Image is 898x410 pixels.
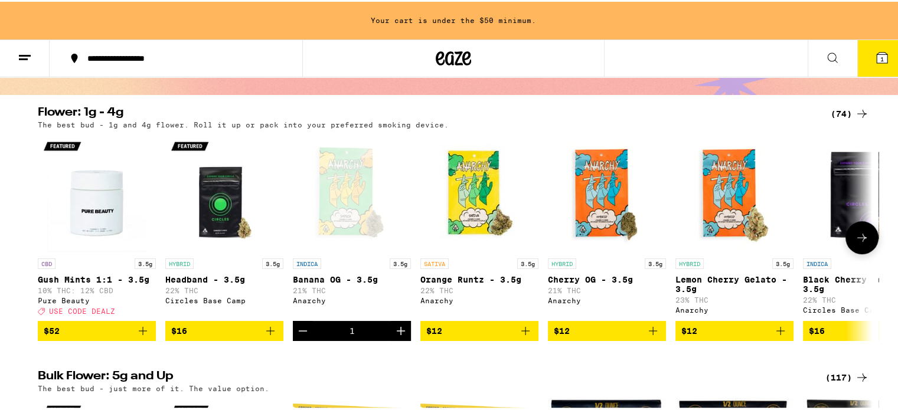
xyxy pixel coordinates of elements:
[548,257,576,267] p: HYBRID
[293,273,411,283] p: Banana OG - 3.5g
[420,133,538,251] img: Anarchy - Orange Runtz - 3.5g
[548,133,666,319] a: Open page for Cherry OG - 3.5g from Anarchy
[293,319,313,339] button: Decrement
[165,133,283,251] img: Circles Base Camp - Headband - 3.5g
[772,257,793,267] p: 3.5g
[38,273,156,283] p: Gush Mints 1:1 - 3.5g
[420,257,449,267] p: SATIVA
[420,319,538,339] button: Add to bag
[548,285,666,293] p: 21% THC
[165,295,283,303] div: Circles Base Camp
[38,133,156,251] img: Pure Beauty - Gush Mints 1:1 - 3.5g
[38,105,811,119] h2: Flower: 1g - 4g
[548,273,666,283] p: Cherry OG - 3.5g
[548,319,666,339] button: Add to bag
[554,324,570,334] span: $12
[675,319,793,339] button: Add to bag
[165,133,283,319] a: Open page for Headband - 3.5g from Circles Base Camp
[38,319,156,339] button: Add to bag
[809,324,825,334] span: $16
[675,133,793,319] a: Open page for Lemon Cherry Gelato - 3.5g from Anarchy
[165,257,194,267] p: HYBRID
[391,319,411,339] button: Increment
[825,369,869,383] a: (117)
[44,324,60,334] span: $52
[262,257,283,267] p: 3.5g
[38,133,156,319] a: Open page for Gush Mints 1:1 - 3.5g from Pure Beauty
[548,295,666,303] div: Anarchy
[38,369,811,383] h2: Bulk Flower: 5g and Up
[171,324,187,334] span: $16
[420,273,538,283] p: Orange Runtz - 3.5g
[165,319,283,339] button: Add to bag
[38,285,156,293] p: 10% THC: 12% CBD
[517,257,538,267] p: 3.5g
[135,257,156,267] p: 3.5g
[7,8,85,18] span: Hi. Need any help?
[38,295,156,303] div: Pure Beauty
[350,324,355,334] div: 1
[420,285,538,293] p: 22% THC
[49,306,115,313] span: USE CODE DEALZ
[38,257,55,267] p: CBD
[675,294,793,302] p: 23% THC
[420,133,538,319] a: Open page for Orange Runtz - 3.5g from Anarchy
[38,119,449,127] p: The best bud - 1g and 4g flower. Roll it up or pack into your preferred smoking device.
[803,257,831,267] p: INDICA
[293,257,321,267] p: INDICA
[675,133,793,251] img: Anarchy - Lemon Cherry Gelato - 3.5g
[831,105,869,119] a: (74)
[675,257,704,267] p: HYBRID
[293,133,411,319] a: Open page for Banana OG - 3.5g from Anarchy
[548,133,666,251] img: Anarchy - Cherry OG - 3.5g
[165,285,283,293] p: 22% THC
[426,324,442,334] span: $12
[293,285,411,293] p: 21% THC
[165,273,283,283] p: Headband - 3.5g
[293,295,411,303] div: Anarchy
[880,54,884,61] span: 1
[645,257,666,267] p: 3.5g
[681,324,697,334] span: $12
[675,273,793,292] p: Lemon Cherry Gelato - 3.5g
[38,383,269,391] p: The best bud - just more of it. The value option.
[390,257,411,267] p: 3.5g
[675,304,793,312] div: Anarchy
[420,295,538,303] div: Anarchy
